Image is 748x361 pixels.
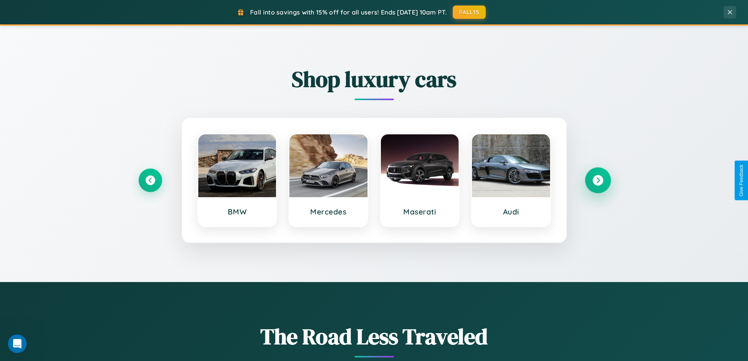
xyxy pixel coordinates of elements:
[453,5,486,19] button: FALL15
[250,8,447,16] span: Fall into savings with 15% off for all users! Ends [DATE] 10am PT.
[139,64,610,94] h2: Shop luxury cars
[139,321,610,352] h1: The Road Less Traveled
[206,207,269,216] h3: BMW
[480,207,542,216] h3: Audi
[8,334,27,353] iframe: Intercom live chat
[297,207,360,216] h3: Mercedes
[739,165,744,196] div: Give Feedback
[389,207,451,216] h3: Maserati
